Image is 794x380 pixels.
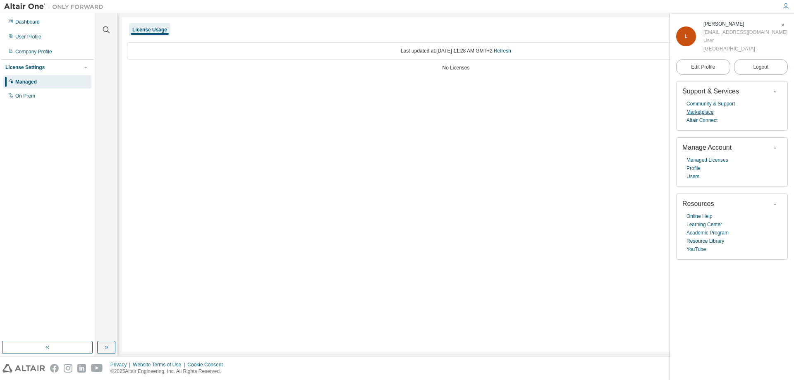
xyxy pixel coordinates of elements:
a: Marketplace [686,108,713,116]
div: User [703,36,787,45]
a: YouTube [686,245,706,253]
a: Community & Support [686,100,735,108]
span: Manage Account [682,144,732,151]
a: Managed Licenses [686,156,728,164]
div: On Prem [15,93,35,99]
a: Online Help [686,212,713,220]
a: Refresh [494,48,511,54]
a: Users [686,172,699,181]
a: Profile [686,164,701,172]
span: Support & Services [682,88,739,95]
div: User Profile [15,33,41,40]
img: altair_logo.svg [2,364,45,373]
div: No Licenses [127,65,785,71]
p: © 2025 Altair Engineering, Inc. All Rights Reserved. [110,368,228,375]
span: L [684,33,687,39]
img: youtube.svg [91,364,103,373]
div: Managed [15,79,37,85]
span: Edit Profile [691,64,715,70]
div: License Settings [5,64,45,71]
div: Cookie Consent [187,361,227,368]
a: Academic Program [686,229,729,237]
div: Leo Isaksson [703,20,787,28]
span: Resources [682,200,714,207]
a: Edit Profile [676,59,730,75]
div: [GEOGRAPHIC_DATA] [703,45,787,53]
div: Dashboard [15,19,40,25]
a: Altair Connect [686,116,717,124]
div: License Usage [132,26,167,33]
div: Privacy [110,361,133,368]
div: Website Terms of Use [133,361,187,368]
a: Resource Library [686,237,724,245]
div: Last updated at: [DATE] 11:28 AM GMT+2 [127,42,785,60]
div: [EMAIL_ADDRESS][DOMAIN_NAME] [703,28,787,36]
a: Learning Center [686,220,722,229]
span: Logout [753,63,768,71]
img: instagram.svg [64,364,72,373]
img: Altair One [4,2,108,11]
img: linkedin.svg [77,364,86,373]
img: facebook.svg [50,364,59,373]
div: Company Profile [15,48,52,55]
button: Logout [734,59,788,75]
